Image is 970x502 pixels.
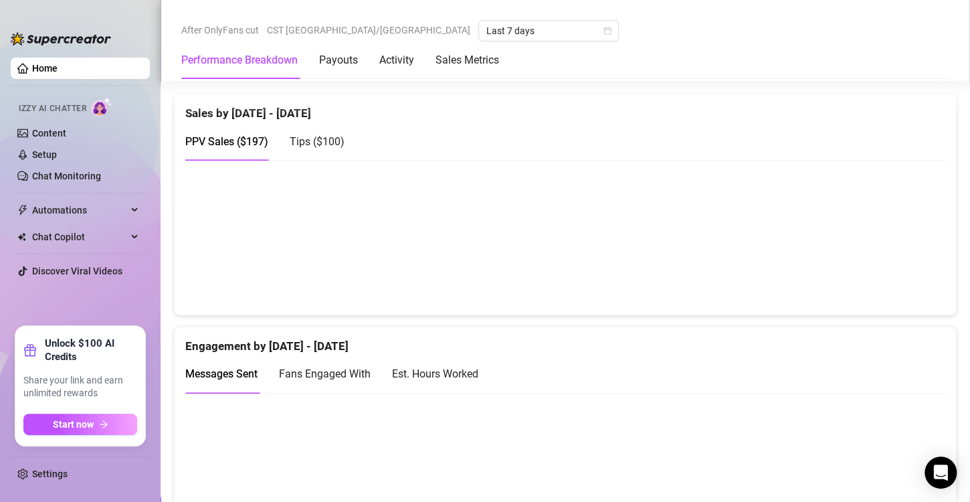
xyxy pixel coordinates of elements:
img: Chat Copilot [17,232,26,242]
span: gift [23,343,37,357]
a: Discover Viral Videos [32,266,122,276]
span: Chat Copilot [32,226,127,248]
button: Start nowarrow-right [23,414,137,435]
img: logo-BBDzfeDw.svg [11,32,111,46]
a: Home [32,63,58,74]
span: Tips ( $100 ) [290,135,345,148]
span: CST [GEOGRAPHIC_DATA]/[GEOGRAPHIC_DATA] [267,20,470,40]
div: Engagement by [DATE] - [DATE] [185,327,945,355]
a: Content [32,128,66,139]
a: Chat Monitoring [32,171,101,181]
span: Izzy AI Chatter [19,102,86,115]
div: Payouts [319,52,358,68]
div: Activity [379,52,414,68]
img: AI Chatter [92,97,112,116]
span: arrow-right [99,420,108,429]
div: Open Intercom Messenger [925,456,957,489]
span: Fans Engaged With [279,367,371,380]
span: After OnlyFans cut [181,20,259,40]
div: Sales Metrics [435,52,499,68]
div: Est. Hours Worked [392,365,478,382]
span: Automations [32,199,127,221]
span: Messages Sent [185,367,258,380]
div: Performance Breakdown [181,52,298,68]
a: Settings [32,469,68,479]
div: Sales by [DATE] - [DATE] [185,94,945,122]
span: Share your link and earn unlimited rewards [23,374,137,400]
strong: Unlock $100 AI Credits [45,337,137,363]
a: Setup [32,149,57,160]
span: thunderbolt [17,205,28,216]
span: Start now [53,419,94,430]
span: PPV Sales ( $197 ) [185,135,268,148]
span: calendar [603,27,611,35]
span: Last 7 days [486,21,611,41]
